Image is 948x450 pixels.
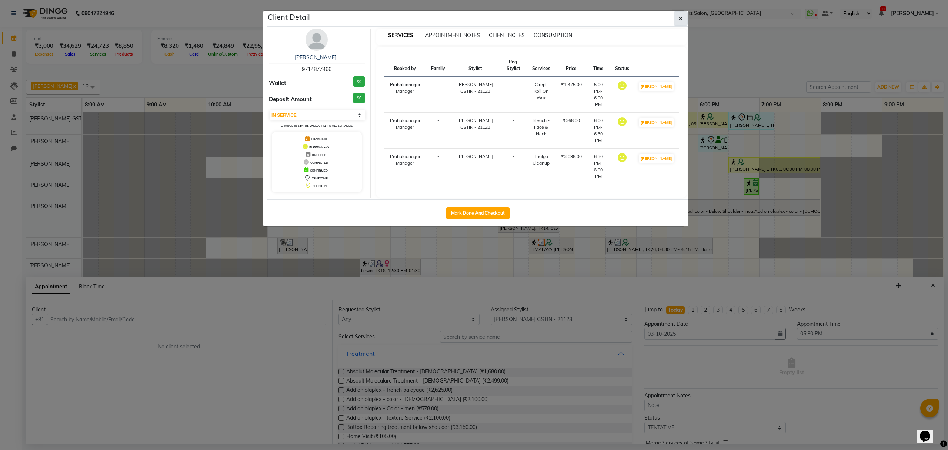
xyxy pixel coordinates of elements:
button: Mark Done And Checkout [446,207,510,219]
td: - [501,149,526,185]
span: IN PROGRESS [309,145,329,149]
span: UPCOMING [311,138,327,141]
span: Deposit Amount [269,95,312,104]
span: APPOINTMENT NOTES [425,32,480,39]
span: COMPLETED [310,161,328,165]
button: [PERSON_NAME] [639,154,674,163]
th: Status [611,54,634,77]
td: - [501,77,526,113]
span: CONSUMPTION [534,32,572,39]
td: - [427,113,450,149]
td: 5:00 PM-6:00 PM [586,77,611,113]
td: Prahaladnagar Manager [384,77,427,113]
td: Prahaladnagar Manager [384,149,427,185]
span: CLIENT NOTES [489,32,525,39]
h3: ₹0 [353,93,365,103]
div: ₹1,475.00 [561,81,582,88]
img: avatar [306,29,328,51]
span: [PERSON_NAME] [457,153,493,159]
div: Thalgo Cleanup [530,153,552,166]
th: Booked by [384,54,427,77]
div: ₹368.00 [561,117,582,124]
span: SERVICES [385,29,416,42]
th: Services [526,54,557,77]
a: [PERSON_NAME] . [295,54,339,61]
td: Prahaladnagar Manager [384,113,427,149]
h5: Client Detail [268,11,310,23]
span: TENTATIVE [312,176,328,180]
td: - [501,113,526,149]
span: [PERSON_NAME] GSTIN - 21123 [457,82,493,94]
span: Wallet [269,79,286,87]
small: Change in status will apply to all services. [281,124,353,128]
td: - [427,77,450,113]
td: - [427,149,450,185]
iframe: chat widget [917,420,941,443]
th: Price [557,54,586,77]
div: ₹3,098.00 [561,153,582,160]
td: 6:00 PM-6:30 PM [586,113,611,149]
button: [PERSON_NAME] [639,118,674,127]
td: 6:30 PM-8:00 PM [586,149,611,185]
th: Stylist [450,54,501,77]
th: Time [586,54,611,77]
div: Bleach - Face & Neck [530,117,552,137]
th: Req. Stylist [501,54,526,77]
button: [PERSON_NAME] [639,82,674,91]
span: [PERSON_NAME] GSTIN - 21123 [457,118,493,130]
span: DROPPED [312,153,326,157]
div: Cirepil Roll On Wax [530,81,552,101]
h3: ₹0 [353,76,365,87]
span: 9714877466 [302,66,331,73]
th: Family [427,54,450,77]
span: CHECK-IN [313,184,327,188]
span: CONFIRMED [310,169,328,172]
